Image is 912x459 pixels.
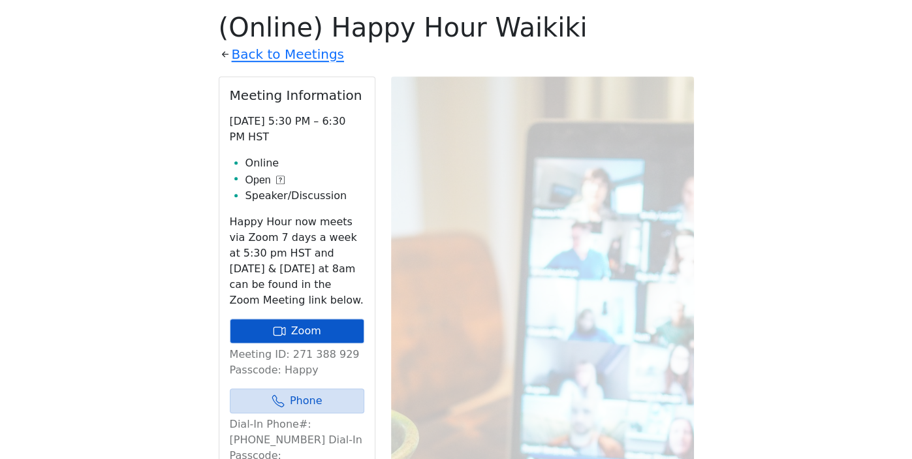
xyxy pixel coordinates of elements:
[245,172,285,188] button: Open
[230,87,364,103] h2: Meeting Information
[230,388,364,413] a: Phone
[230,214,364,308] p: Happy Hour now meets via Zoom 7 days a week at 5:30 pm HST and [DATE] & [DATE] at 8am can be foun...
[219,12,694,43] h1: (Online) Happy Hour Waikiki
[245,172,271,188] span: Open
[230,319,364,343] a: Zoom
[230,347,364,378] p: Meeting ID: 271 388 929 Passcode: Happy
[245,155,364,171] li: Online
[245,188,364,204] li: Speaker/Discussion
[230,114,364,145] p: [DATE] 5:30 PM – 6:30 PM HST
[232,43,344,66] a: Back to Meetings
